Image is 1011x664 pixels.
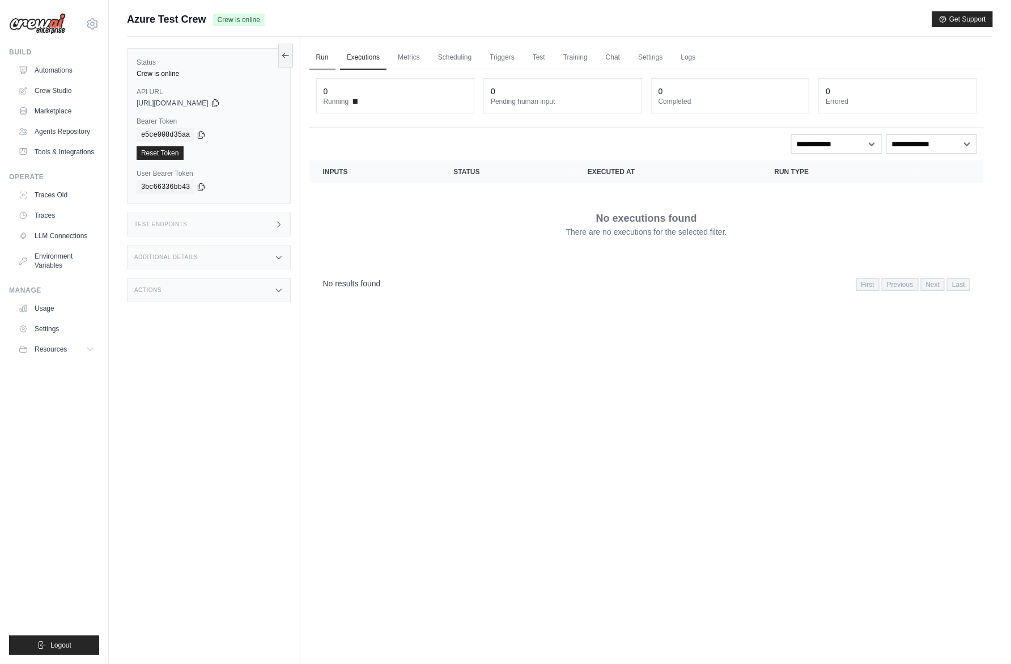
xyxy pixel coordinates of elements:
[137,117,281,126] label: Bearer Token
[14,61,99,79] a: Automations
[50,641,71,650] span: Logout
[557,46,594,70] a: Training
[340,46,387,70] a: Executions
[14,206,99,225] a: Traces
[431,46,478,70] a: Scheduling
[137,180,194,194] code: 3bc66336bb43
[137,69,281,78] div: Crew is online
[526,46,552,70] a: Test
[391,46,427,70] a: Metrics
[596,210,697,226] p: No executions found
[134,221,188,228] h3: Test Endpoints
[659,97,802,106] dt: Completed
[309,160,440,183] th: Inputs
[491,86,495,97] div: 0
[309,46,335,70] a: Run
[137,146,184,160] a: Reset Token
[14,299,99,318] a: Usage
[14,247,99,274] a: Environment Variables
[14,340,99,358] button: Resources
[324,86,328,97] div: 0
[826,97,970,106] dt: Errored
[826,86,830,97] div: 0
[14,143,99,161] a: Tools & Integrations
[856,278,880,291] span: First
[134,254,198,261] h3: Additional Details
[137,128,194,142] code: e5ce008d35aa
[599,46,627,70] a: Chat
[932,11,993,27] button: Get Support
[137,169,281,178] label: User Bearer Token
[134,287,162,294] h3: Actions
[14,102,99,120] a: Marketplace
[631,46,669,70] a: Settings
[9,13,66,35] img: Logo
[323,278,381,289] p: No results found
[324,97,349,106] span: Running
[9,172,99,181] div: Operate
[440,160,574,183] th: Status
[14,320,99,338] a: Settings
[921,278,945,291] span: Next
[947,278,970,291] span: Last
[483,46,521,70] a: Triggers
[213,14,265,26] span: Crew is online
[127,11,206,27] span: Azure Test Crew
[9,48,99,57] div: Build
[761,160,916,183] th: Run Type
[309,269,984,298] nav: Pagination
[9,286,99,295] div: Manage
[309,160,984,298] section: Crew executions table
[14,122,99,141] a: Agents Repository
[574,160,761,183] th: Executed at
[491,97,635,106] dt: Pending human input
[566,226,727,238] p: There are no executions for the selected filter.
[35,345,67,354] span: Resources
[9,636,99,655] button: Logout
[137,99,209,108] span: [URL][DOMAIN_NAME]
[659,86,663,97] div: 0
[137,87,281,96] label: API URL
[674,46,703,70] a: Logs
[137,58,281,67] label: Status
[14,227,99,245] a: LLM Connections
[882,278,919,291] span: Previous
[856,278,970,291] nav: Pagination
[14,82,99,100] a: Crew Studio
[14,186,99,204] a: Traces Old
